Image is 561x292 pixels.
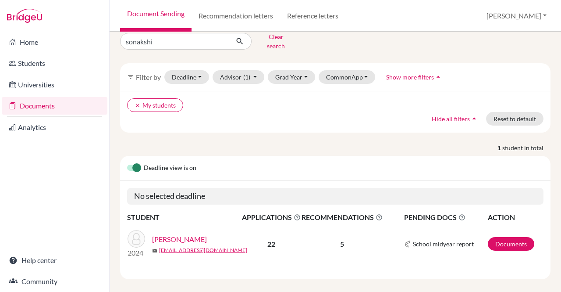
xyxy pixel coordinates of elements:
th: STUDENT [127,212,241,223]
a: [PERSON_NAME] [152,234,207,245]
img: Bridge-U [7,9,42,23]
span: Show more filters [386,73,434,81]
span: (1) [243,73,250,81]
span: Hide all filters [432,115,470,123]
i: clear [135,102,141,108]
a: Home [2,33,107,51]
p: 2024 [128,248,145,258]
a: Documents [2,97,107,115]
i: filter_list [127,73,134,80]
button: Hide all filtersarrow_drop_up [424,112,486,126]
button: Grad Year [268,70,315,84]
span: RECOMMENDATIONS [302,212,383,223]
button: CommonApp [319,70,376,84]
span: Deadline view is on [144,163,196,173]
a: Students [2,54,107,72]
span: PENDING DOCS [404,212,487,223]
i: arrow_drop_up [470,114,479,123]
a: Community [2,273,107,290]
button: Advisor(1) [213,70,265,84]
button: Deadline [164,70,209,84]
span: Filter by [136,73,161,81]
p: 5 [302,239,383,249]
span: student in total [502,143,550,152]
span: mail [152,248,157,253]
button: Reset to default [486,112,543,126]
a: Help center [2,252,107,269]
a: Documents [488,237,534,251]
h5: No selected deadline [127,188,543,205]
th: ACTION [487,212,543,223]
span: APPLICATIONS [242,212,301,223]
button: Clear search [252,30,300,53]
button: Show more filtersarrow_drop_up [379,70,450,84]
span: School midyear report [413,239,474,249]
a: Universities [2,76,107,94]
button: clearMy students [127,98,183,112]
i: arrow_drop_up [434,72,443,81]
input: Find student by name... [120,33,229,50]
b: 22 [267,240,275,248]
a: Analytics [2,119,107,136]
img: Common App logo [404,241,411,248]
button: [PERSON_NAME] [483,7,550,24]
a: [EMAIL_ADDRESS][DOMAIN_NAME] [159,246,247,254]
strong: 1 [497,143,502,152]
img: Shrestha, Sonakshi [128,230,145,248]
